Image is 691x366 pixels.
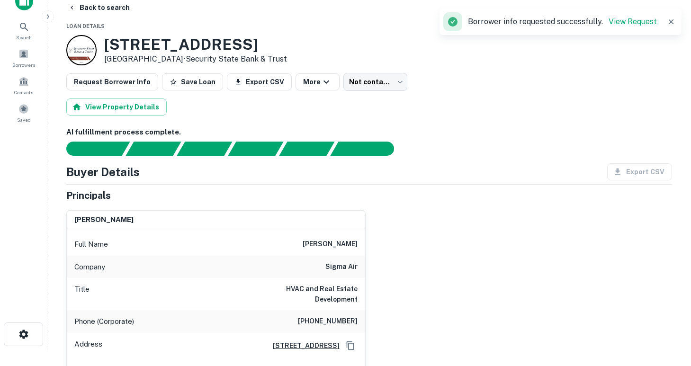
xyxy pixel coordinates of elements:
[74,261,105,273] p: Company
[296,73,340,90] button: More
[3,18,45,43] a: Search
[66,23,105,29] span: Loan Details
[331,142,405,156] div: AI fulfillment process complete.
[325,261,358,273] h6: sigma air
[343,339,358,353] button: Copy Address
[74,239,108,250] p: Full Name
[227,73,292,90] button: Export CSV
[644,290,691,336] iframe: Chat Widget
[303,239,358,250] h6: [PERSON_NAME]
[66,73,158,90] button: Request Borrower Info
[74,214,134,225] h6: [PERSON_NAME]
[16,34,32,41] span: Search
[228,142,283,156] div: Principals found, AI now looking for contact information...
[55,142,126,156] div: Sending borrower request to AI...
[74,284,90,304] p: Title
[126,142,181,156] div: Your request is received and processing...
[66,163,140,180] h4: Buyer Details
[343,73,407,91] div: Not contacted
[265,340,340,351] a: [STREET_ADDRESS]
[3,45,45,71] a: Borrowers
[66,188,111,203] h5: Principals
[3,72,45,98] a: Contacts
[186,54,287,63] a: Security State Bank & Trust
[609,17,657,26] a: View Request
[3,100,45,125] a: Saved
[14,89,33,96] span: Contacts
[104,36,287,54] h3: [STREET_ADDRESS]
[66,127,672,138] h6: AI fulfillment process complete.
[244,284,358,304] h6: HVAC and Real Estate Development
[74,316,134,327] p: Phone (Corporate)
[298,316,358,327] h6: [PHONE_NUMBER]
[66,98,167,116] button: View Property Details
[12,61,35,69] span: Borrowers
[468,16,657,27] p: Borrower info requested successfully.
[17,116,31,124] span: Saved
[177,142,232,156] div: Documents found, AI parsing details...
[279,142,334,156] div: Principals found, still searching for contact information. This may take time...
[162,73,223,90] button: Save Loan
[104,54,287,65] p: [GEOGRAPHIC_DATA] •
[74,339,102,353] p: Address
